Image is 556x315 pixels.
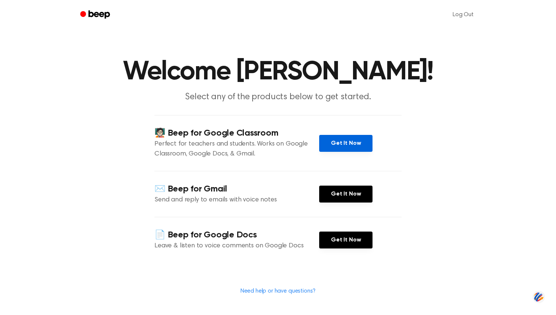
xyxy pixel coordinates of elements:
[75,8,117,22] a: Beep
[154,241,319,251] p: Leave & listen to voice comments on Google Docs
[90,59,466,85] h1: Welcome [PERSON_NAME]!
[154,183,319,195] h4: ✉️ Beep for Gmail
[319,232,373,248] a: Get It Now
[154,229,319,241] h4: 📄 Beep for Google Docs
[240,288,316,294] a: Need help or have questions?
[319,135,373,152] a: Get It Now
[319,186,373,203] a: Get It Now
[154,127,319,139] h4: 🧑🏻‍🏫 Beep for Google Classroom
[532,290,545,304] img: svg+xml;base64,PHN2ZyB3aWR0aD0iNDQiIGhlaWdodD0iNDQiIHZpZXdCb3g9IjAgMCA0NCA0NCIgZmlsbD0ibm9uZSIgeG...
[445,6,481,24] a: Log Out
[137,91,419,103] p: Select any of the products below to get started.
[154,139,319,159] p: Perfect for teachers and students. Works on Google Classroom, Google Docs, & Gmail.
[154,195,319,205] p: Send and reply to emails with voice notes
